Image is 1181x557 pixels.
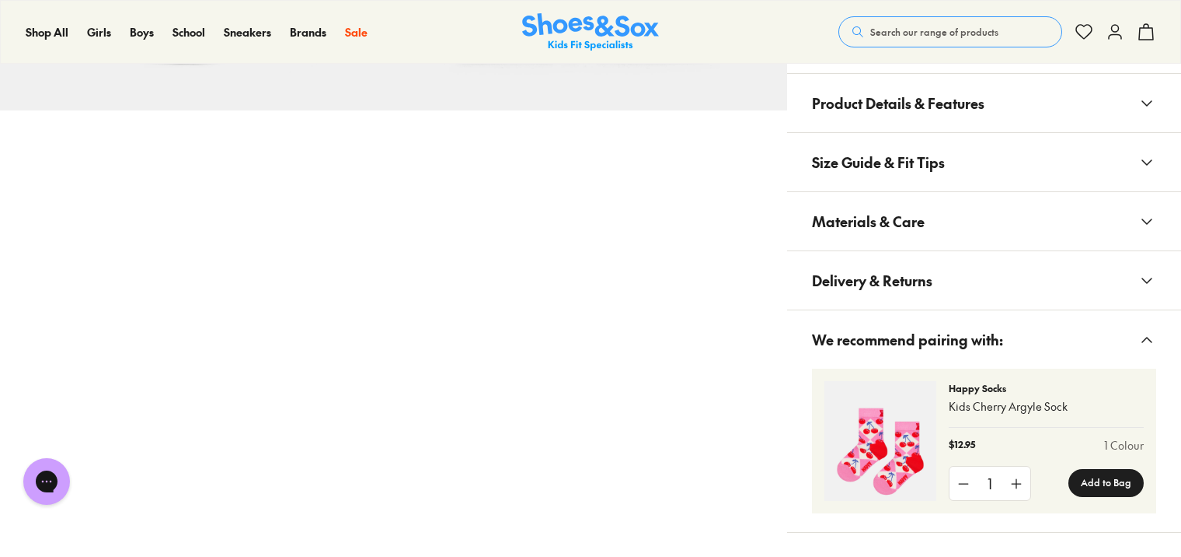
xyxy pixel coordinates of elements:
[172,24,205,40] a: School
[787,133,1181,191] button: Size Guide & Fit Tips
[130,24,154,40] a: Boys
[224,24,271,40] a: Sneakers
[787,310,1181,369] button: We recommend pairing with:
[290,24,326,40] a: Brands
[812,317,1003,363] span: We recommend pairing with:
[812,80,984,126] span: Product Details & Features
[812,198,925,244] span: Materials & Care
[522,13,659,51] a: Shoes & Sox
[949,381,1144,395] p: Happy Socks
[812,139,945,185] span: Size Guide & Fit Tips
[824,381,936,501] img: 4-543651_1
[787,192,1181,250] button: Materials & Care
[949,437,975,454] p: $12.95
[949,398,1144,415] p: Kids Cherry Argyle Sock
[812,257,932,303] span: Delivery & Returns
[787,251,1181,310] button: Delivery & Returns
[1104,437,1144,454] a: 1 Colour
[787,74,1181,132] button: Product Details & Features
[838,16,1062,47] button: Search our range of products
[26,24,68,40] a: Shop All
[87,24,111,40] a: Girls
[977,467,1002,500] div: 1
[870,25,998,39] span: Search our range of products
[1068,469,1144,497] button: Add to Bag
[16,453,78,510] iframe: Gorgias live chat messenger
[522,13,659,51] img: SNS_Logo_Responsive.svg
[345,24,368,40] a: Sale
